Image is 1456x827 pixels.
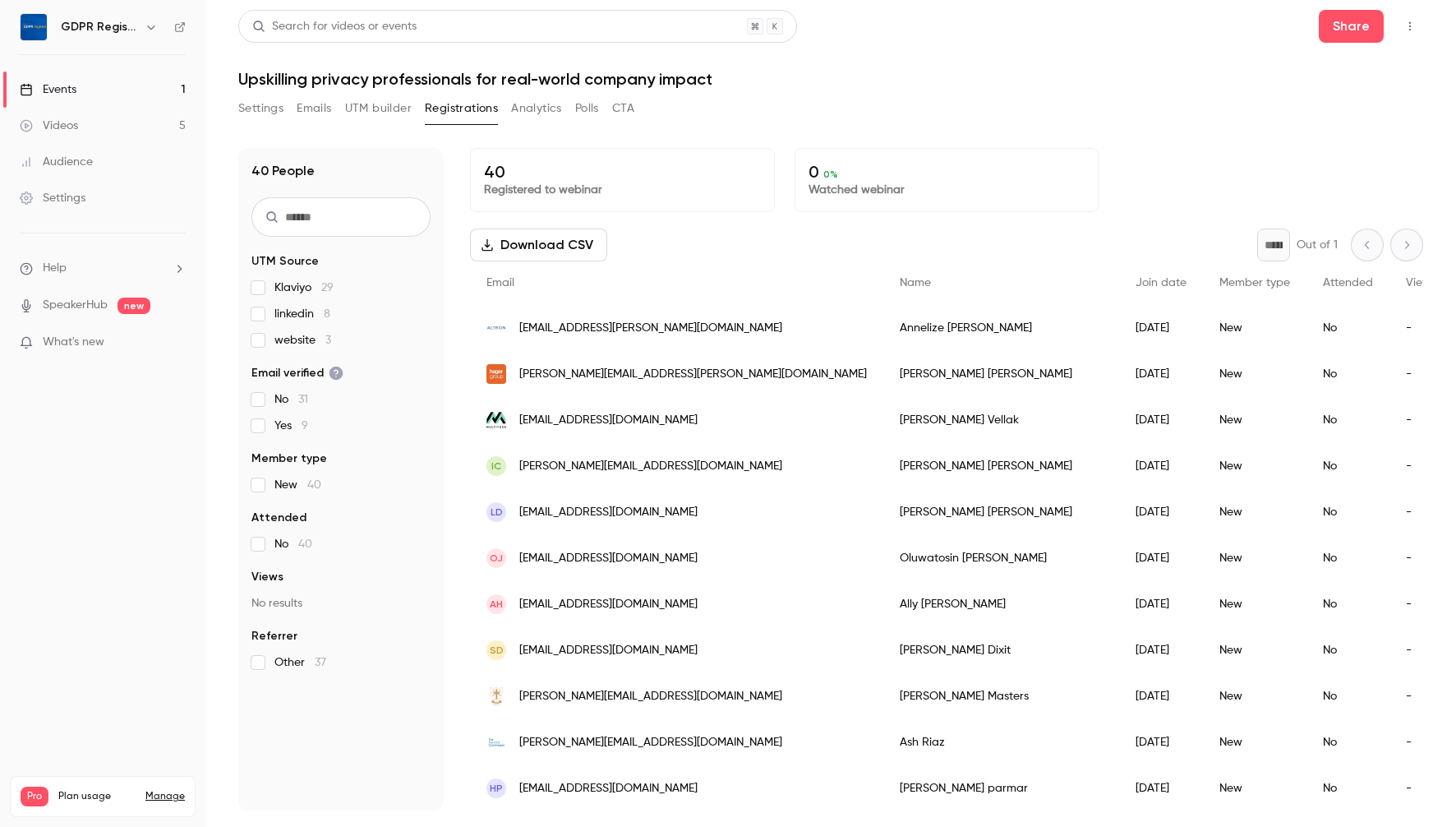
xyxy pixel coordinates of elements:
[486,277,514,289] span: Email
[519,366,867,383] span: [PERSON_NAME][EMAIL_ADDRESS][PERSON_NAME][DOMAIN_NAME]
[883,535,1119,581] div: Oluwatosin [PERSON_NAME]
[251,628,297,645] span: Referrer
[1306,627,1389,673] div: No
[883,627,1119,673] div: [PERSON_NAME] Dixit
[1119,443,1203,489] div: [DATE]
[21,787,48,806] span: Pro
[1203,581,1306,627] div: New
[1306,535,1389,581] div: No
[484,182,761,198] p: Registered to webinar
[1306,443,1389,489] div: No
[1389,719,1453,765] div: -
[519,412,698,429] span: [EMAIL_ADDRESS][DOMAIN_NAME]
[145,790,185,803] a: Manage
[251,569,283,585] span: Views
[1119,397,1203,443] div: [DATE]
[61,19,138,35] h6: GDPR Register
[20,154,93,170] div: Audience
[307,479,321,491] span: 40
[1389,443,1453,489] div: -
[1203,443,1306,489] div: New
[1306,673,1389,719] div: No
[519,780,698,797] span: [EMAIL_ADDRESS][DOMAIN_NAME]
[809,162,1085,182] p: 0
[1306,581,1389,627] div: No
[21,14,47,40] img: GDPR Register
[486,318,506,338] img: altron.com
[486,410,506,430] img: multitude.com
[883,305,1119,351] div: Annelize [PERSON_NAME]
[490,551,503,566] span: OJ
[1119,351,1203,397] div: [DATE]
[20,81,76,98] div: Events
[809,182,1085,198] p: Watched webinar
[251,253,431,671] section: facet-groups
[251,161,315,181] h1: 40 People
[1119,719,1203,765] div: [DATE]
[297,95,331,122] button: Emails
[511,95,562,122] button: Analytics
[1389,535,1453,581] div: -
[1203,535,1306,581] div: New
[1119,489,1203,535] div: [DATE]
[1203,719,1306,765] div: New
[519,550,698,567] span: [EMAIL_ADDRESS][DOMAIN_NAME]
[1389,489,1453,535] div: -
[251,450,327,467] span: Member type
[20,190,85,206] div: Settings
[251,253,319,270] span: UTM Source
[883,397,1119,443] div: [PERSON_NAME] Vellak
[1203,673,1306,719] div: New
[274,477,321,493] span: New
[612,95,634,122] button: CTA
[470,229,607,261] button: Download CSV
[251,365,343,381] span: Email verified
[1203,305,1306,351] div: New
[425,95,498,122] button: Registrations
[274,306,330,322] span: linkedin
[1219,277,1290,289] span: Member type
[43,334,104,351] span: What's new
[274,654,326,671] span: Other
[1119,535,1203,581] div: [DATE]
[251,595,431,612] p: No results
[58,790,136,803] span: Plan usage
[1306,351,1389,397] div: No
[490,781,503,796] span: Hp
[575,95,599,122] button: Polls
[1203,627,1306,673] div: New
[238,69,1423,89] h1: Upskilling privacy professionals for real-world company impact
[1306,489,1389,535] div: No
[1203,351,1306,397] div: New
[883,719,1119,765] div: Ash Riaz
[883,581,1119,627] div: Ally [PERSON_NAME]
[117,298,150,314] span: new
[519,504,698,521] span: [EMAIL_ADDRESS][DOMAIN_NAME]
[519,642,698,659] span: [EMAIL_ADDRESS][DOMAIN_NAME]
[20,118,78,134] div: Videos
[238,95,283,122] button: Settings
[1389,673,1453,719] div: -
[519,688,782,705] span: [PERSON_NAME][EMAIL_ADDRESS][DOMAIN_NAME]
[1389,397,1453,443] div: -
[274,391,308,408] span: No
[298,394,308,405] span: 31
[486,364,506,384] img: hagergroup.com
[1119,581,1203,627] div: [DATE]
[490,597,503,612] span: AH
[486,732,506,752] img: electoralcommission.org.uk
[883,351,1119,397] div: [PERSON_NAME] [PERSON_NAME]
[252,18,417,35] div: Search for videos or events
[43,297,108,314] a: SpeakerHub
[1119,765,1203,811] div: [DATE]
[345,95,412,122] button: UTM builder
[20,260,186,277] li: help-dropdown-opener
[883,765,1119,811] div: [PERSON_NAME] parmar
[1306,397,1389,443] div: No
[900,277,931,289] span: Name
[1119,673,1203,719] div: [DATE]
[1389,627,1453,673] div: -
[1119,627,1203,673] div: [DATE]
[1319,10,1384,43] button: Share
[315,657,326,668] span: 37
